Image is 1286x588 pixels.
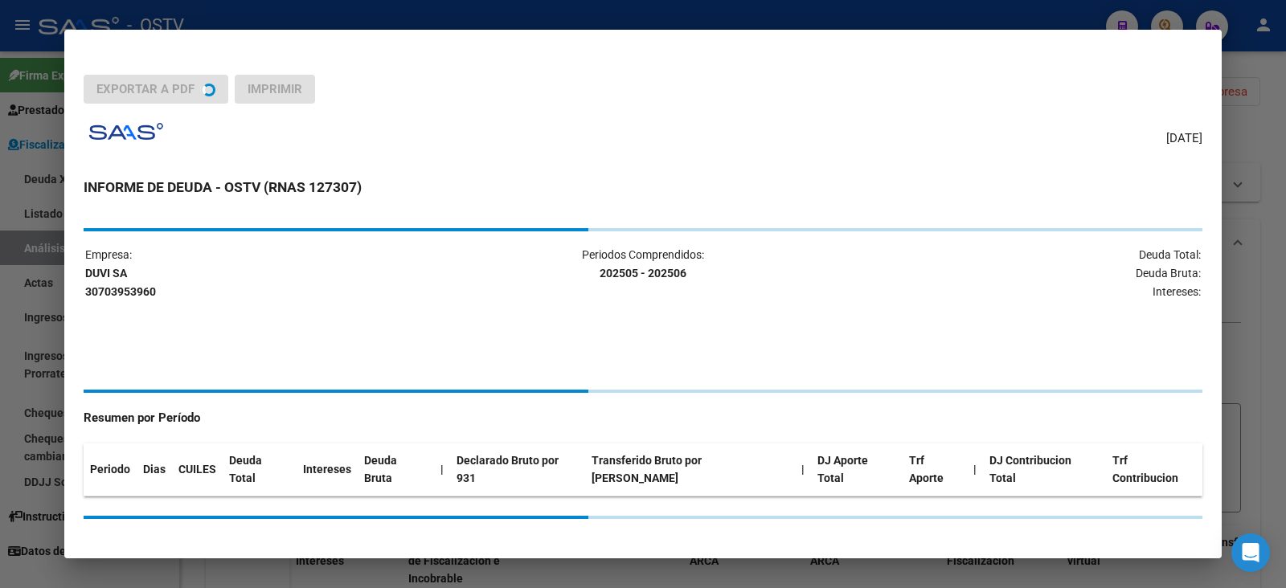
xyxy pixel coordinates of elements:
h4: Resumen por Período [84,409,1202,427]
p: Empresa: [85,246,456,300]
strong: DUVI SA 30703953960 [85,267,156,298]
strong: 202505 - 202506 [600,267,686,280]
span: [DATE] [1166,129,1202,148]
div: Open Intercom Messenger [1231,533,1270,572]
th: Deuda Total [223,443,297,496]
th: Periodo [84,443,137,496]
th: CUILES [172,443,223,496]
button: Imprimir [235,75,315,104]
button: Exportar a PDF [84,75,228,104]
p: Deuda Total: Deuda Bruta: Intereses: [830,246,1201,300]
span: Imprimir [248,82,302,96]
p: Periodos Comprendidos: [457,246,828,283]
th: | [795,443,811,496]
th: DJ Contribucion Total [983,443,1106,496]
th: | [967,443,983,496]
th: Transferido Bruto por [PERSON_NAME] [585,443,795,496]
th: Trf Contribucion [1106,443,1202,496]
span: Exportar a PDF [96,82,195,96]
th: Declarado Bruto por 931 [450,443,585,496]
th: Trf Aporte [903,443,968,496]
th: Dias [137,443,172,496]
th: Intereses [297,443,358,496]
th: Deuda Bruta [358,443,433,496]
h3: INFORME DE DEUDA - OSTV (RNAS 127307) [84,177,1202,198]
th: DJ Aporte Total [811,443,903,496]
th: | [434,443,450,496]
